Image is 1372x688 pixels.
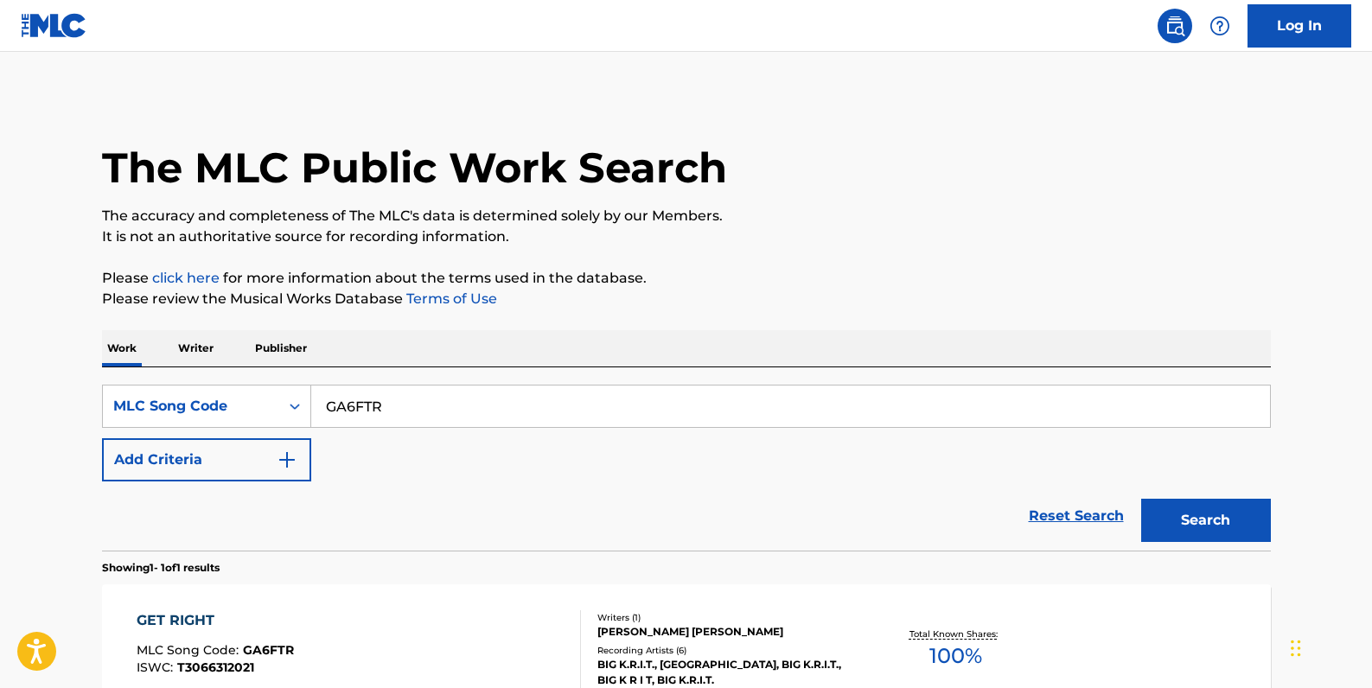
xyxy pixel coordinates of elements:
[1141,499,1271,542] button: Search
[250,330,312,366] p: Publisher
[173,330,219,366] p: Writer
[1020,497,1133,535] a: Reset Search
[243,642,294,658] span: GA6FTR
[1248,4,1351,48] a: Log In
[102,438,311,481] button: Add Criteria
[1158,9,1192,43] a: Public Search
[597,644,858,657] div: Recording Artists ( 6 )
[909,627,1002,640] p: Total Known Shares:
[137,642,243,658] span: MLC Song Code :
[597,611,858,624] div: Writers ( 1 )
[21,13,87,38] img: MLC Logo
[1203,9,1237,43] div: Help
[102,385,1271,551] form: Search Form
[929,640,982,672] span: 100 %
[597,624,858,640] div: [PERSON_NAME] [PERSON_NAME]
[137,610,294,631] div: GET RIGHT
[403,290,497,307] a: Terms of Use
[152,270,220,286] a: click here
[1291,622,1301,674] div: Drag
[113,396,269,417] div: MLC Song Code
[102,142,727,194] h1: The MLC Public Work Search
[102,289,1271,309] p: Please review the Musical Works Database
[177,659,254,675] span: T3066312021
[1165,16,1185,36] img: search
[277,449,297,470] img: 9d2ae6d4665cec9f34b9.svg
[102,206,1271,226] p: The accuracy and completeness of The MLC's data is determined solely by our Members.
[102,226,1271,247] p: It is not an authoritative source for recording information.
[1286,605,1372,688] iframe: Chat Widget
[102,330,142,366] p: Work
[1209,16,1230,36] img: help
[102,268,1271,289] p: Please for more information about the terms used in the database.
[597,657,858,688] div: BIG K.R.I.T., [GEOGRAPHIC_DATA], BIG K.R.I.T., BIG K R I T, BIG K.R.I.T.
[137,659,177,675] span: ISWC :
[102,560,220,576] p: Showing 1 - 1 of 1 results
